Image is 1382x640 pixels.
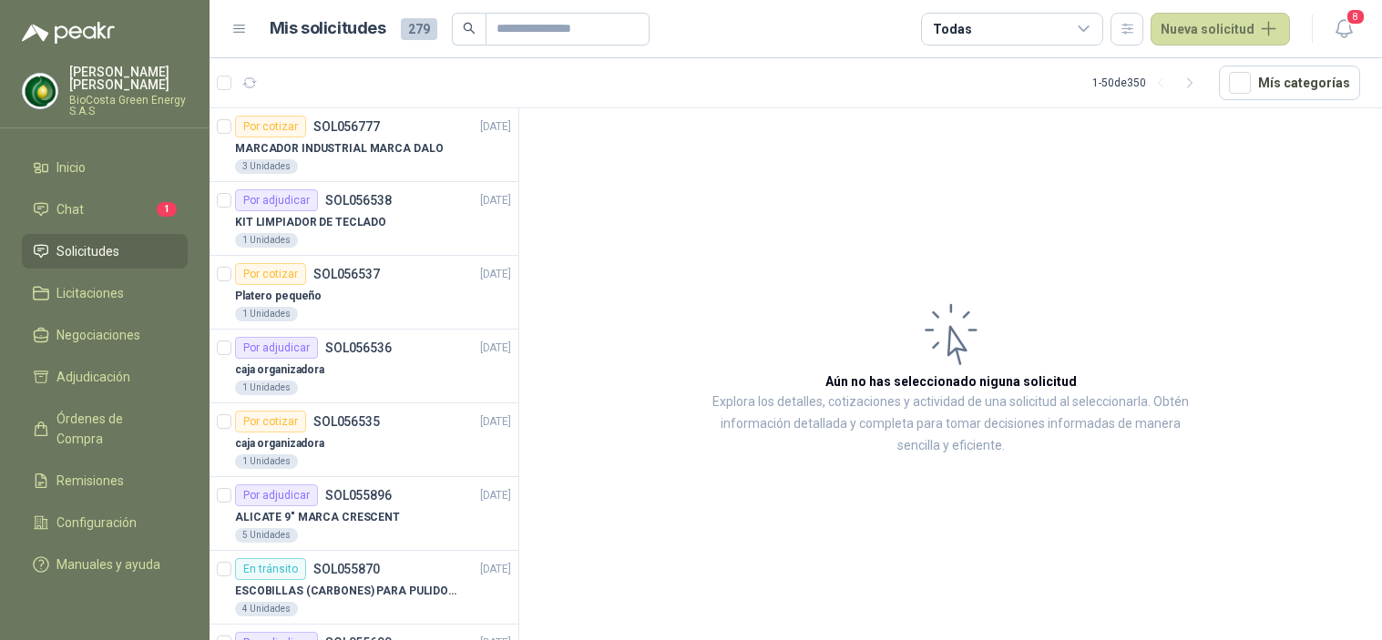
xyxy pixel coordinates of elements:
[235,307,298,321] div: 1 Unidades
[69,66,188,91] p: [PERSON_NAME] [PERSON_NAME]
[401,18,437,40] span: 279
[235,140,443,157] p: MARCADOR INDUSTRIAL MARCA DALO
[235,116,306,137] div: Por cotizar
[210,108,518,182] a: Por cotizarSOL056777[DATE] MARCADOR INDUSTRIAL MARCA DALO3 Unidades
[235,528,298,543] div: 5 Unidades
[22,192,188,227] a: Chat1
[313,563,380,575] p: SOL055870
[22,547,188,582] a: Manuales y ayuda
[22,505,188,540] a: Configuración
[235,602,298,616] div: 4 Unidades
[210,551,518,625] a: En tránsitoSOL055870[DATE] ESCOBILLAS (CARBONES) PARA PULIDORA DEWALT4 Unidades
[210,477,518,551] a: Por adjudicarSOL055896[DATE] ALICATE 9" MARCA CRESCENT5 Unidades
[235,159,298,174] div: 3 Unidades
[235,454,298,469] div: 1 Unidades
[56,283,124,303] span: Licitaciones
[701,391,1200,457] p: Explora los detalles, cotizaciones y actividad de una solicitud al seleccionarla. Obtén informaci...
[56,554,160,574] span: Manuales y ayuda
[1346,8,1366,25] span: 8
[480,192,511,209] p: [DATE]
[56,367,130,387] span: Adjudicación
[56,199,84,219] span: Chat
[22,150,188,185] a: Inicio
[235,189,318,211] div: Por adjudicar
[210,182,518,256] a: Por adjudicarSOL056538[DATE] KIT LIMPIADOR DE TECLADO1 Unidades
[235,214,386,231] p: KIT LIMPIADOR DE TECLADO
[56,409,170,449] span: Órdenes de Compra
[270,15,386,42] h1: Mis solicitudes
[22,22,115,44] img: Logo peakr
[463,22,476,35] span: search
[235,558,306,580] div: En tránsito
[235,337,318,359] div: Por adjudicar
[1092,68,1204,97] div: 1 - 50 de 350
[157,202,177,217] span: 1
[210,330,518,403] a: Por adjudicarSOL056536[DATE] caja organizadora1 Unidades
[23,74,57,108] img: Company Logo
[210,256,518,330] a: Por cotizarSOL056537[DATE] Platero pequeño1 Unidades
[56,241,119,261] span: Solicitudes
[235,361,324,379] p: caja organizadora
[235,509,400,526] p: ALICATE 9" MARCA CRESCENT
[235,411,306,432] div: Por cotizar
[313,415,380,428] p: SOL056535
[480,413,511,431] p: [DATE]
[56,157,86,178] span: Inicio
[235,288,322,305] p: Platero pequeño
[210,403,518,477] a: Por cotizarSOL056535[DATE] caja organizadora1 Unidades
[56,325,140,345] span: Negociaciones
[235,583,462,600] p: ESCOBILLAS (CARBONES) PARA PULIDORA DEWALT
[69,95,188,117] p: BioCosta Green Energy S.A.S
[325,194,392,207] p: SOL056538
[56,513,137,533] span: Configuración
[22,401,188,456] a: Órdenes de Compra
[235,484,318,506] div: Por adjudicar
[22,463,188,498] a: Remisiones
[1151,13,1290,46] button: Nueva solicitud
[22,318,188,352] a: Negociaciones
[235,381,298,395] div: 1 Unidades
[480,487,511,504] p: [DATE]
[325,489,392,502] p: SOL055896
[480,266,511,283] p: [DATE]
[22,360,188,394] a: Adjudicación
[480,561,511,578] p: [DATE]
[1327,13,1360,46] button: 8
[480,118,511,136] p: [DATE]
[313,120,380,133] p: SOL056777
[480,340,511,357] p: [DATE]
[825,371,1077,391] h3: Aún no has seleccionado niguna solicitud
[325,341,392,354] p: SOL056536
[235,435,324,452] p: caja organizadora
[56,471,124,491] span: Remisiones
[235,263,306,285] div: Por cotizar
[22,234,188,269] a: Solicitudes
[933,19,971,39] div: Todas
[22,276,188,310] a: Licitaciones
[1219,66,1360,100] button: Mís categorías
[235,233,298,248] div: 1 Unidades
[313,268,380,280] p: SOL056537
